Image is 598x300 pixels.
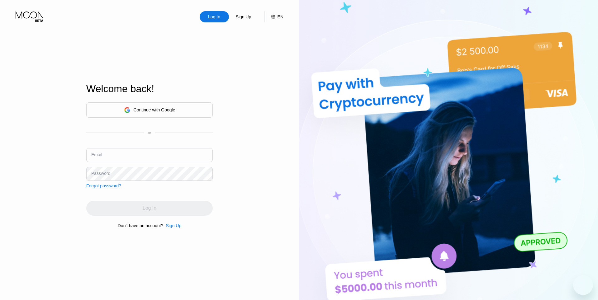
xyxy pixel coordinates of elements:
[573,275,593,295] iframe: Кнопка запуска окна обмена сообщениями
[86,102,213,118] div: Continue with Google
[86,183,121,188] div: Forgot password?
[264,11,283,22] div: EN
[166,223,181,228] div: Sign Up
[86,83,213,95] div: Welcome back!
[200,11,229,22] div: Log In
[91,171,110,176] div: Password
[235,14,252,20] div: Sign Up
[134,107,175,112] div: Continue with Google
[207,14,221,20] div: Log In
[278,14,283,19] div: EN
[118,223,164,228] div: Don't have an account?
[163,223,181,228] div: Sign Up
[148,131,151,135] div: or
[91,152,102,157] div: Email
[229,11,258,22] div: Sign Up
